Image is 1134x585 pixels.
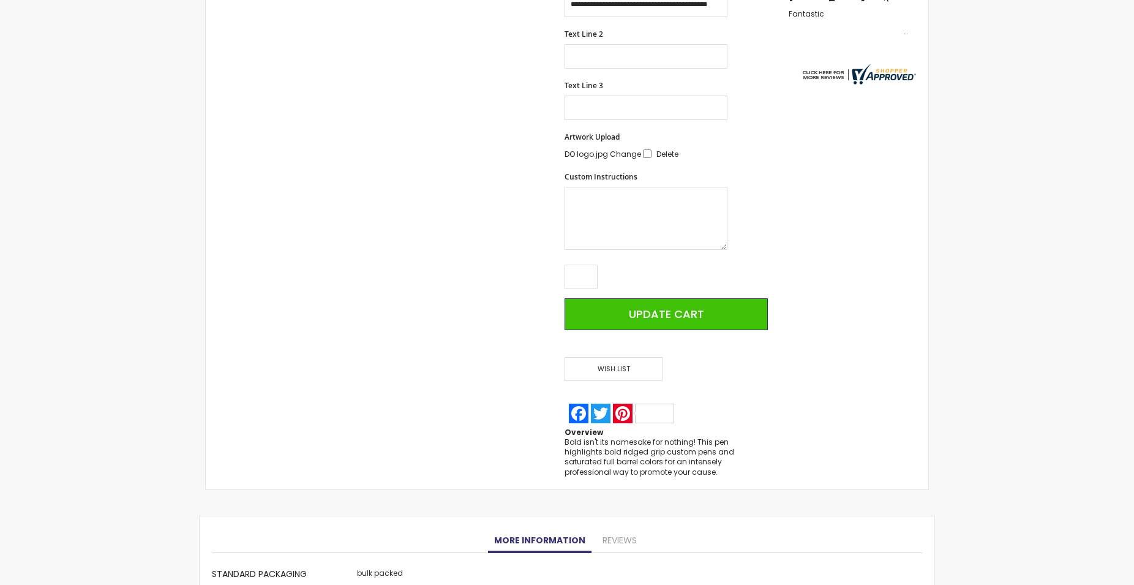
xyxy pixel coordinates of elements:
a: 4pens.com certificate URL [800,77,916,87]
a: More Information [488,529,591,553]
a: Reviews [596,529,643,553]
strong: Overview [565,427,603,437]
div: Bold isn't its namesake for nothing! This pen highlights bold ridged grip custom pens and saturat... [565,437,768,477]
div: Fantastic [789,10,907,36]
a: Change [610,149,641,159]
span: Update Cart [629,306,704,322]
img: 4pens.com widget logo [800,64,916,85]
a: Twitter [590,404,612,423]
a: Facebook [568,404,590,423]
a: Wish List [565,357,666,381]
span: Delete [656,149,678,159]
a: Pinterest [612,404,675,423]
span: Text Line 2 [565,29,603,39]
button: Update Cart [565,298,768,330]
span: Custom Instructions [565,172,637,182]
span: Text Line 3 [565,80,603,91]
span: Artwork Upload [565,132,620,142]
span: Wish List [565,357,663,381]
span: DO logo.jpg [565,149,608,159]
iframe: Google Customer Reviews [1033,552,1134,585]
